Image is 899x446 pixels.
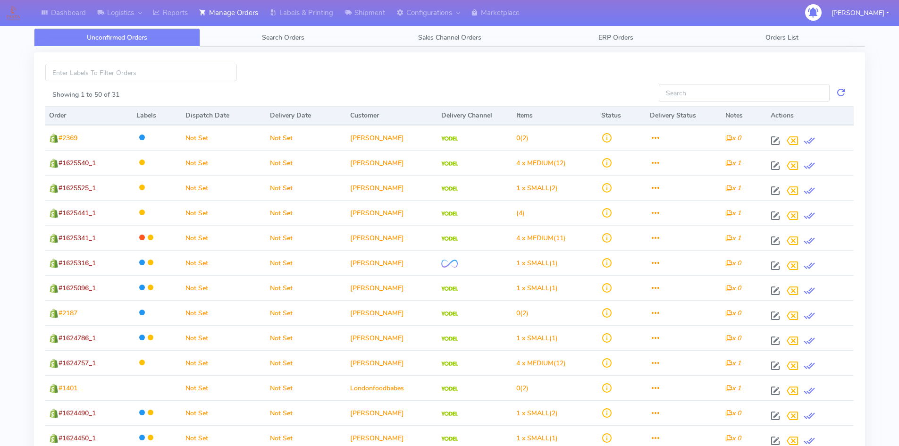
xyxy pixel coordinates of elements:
[646,106,722,125] th: Delivery Status
[266,325,346,350] td: Not Set
[516,184,558,193] span: (2)
[346,250,437,275] td: [PERSON_NAME]
[59,384,77,393] span: #1401
[346,106,437,125] th: Customer
[182,150,266,175] td: Not Set
[266,200,346,225] td: Not Set
[59,434,96,443] span: #1624450_1
[346,225,437,250] td: [PERSON_NAME]
[346,175,437,200] td: [PERSON_NAME]
[59,134,77,143] span: #2369
[725,234,741,243] i: x 1
[266,275,346,300] td: Not Set
[722,106,767,125] th: Notes
[182,225,266,250] td: Not Set
[516,409,558,418] span: (2)
[346,325,437,350] td: [PERSON_NAME]
[516,159,566,168] span: (12)
[516,284,549,293] span: 1 x SMALL
[182,125,266,150] td: Not Set
[34,28,865,47] ul: Tabs
[441,387,458,391] img: Yodel
[598,33,633,42] span: ERP Orders
[725,309,741,318] i: x 0
[59,159,96,168] span: #1625540_1
[266,106,346,125] th: Delivery Date
[441,161,458,166] img: Yodel
[346,375,437,400] td: Londonfoodbabes
[346,125,437,150] td: [PERSON_NAME]
[516,309,529,318] span: (2)
[182,375,266,400] td: Not Set
[516,334,558,343] span: (1)
[437,106,513,125] th: Delivery Channel
[182,250,266,275] td: Not Set
[346,350,437,375] td: [PERSON_NAME]
[516,309,520,318] span: 0
[346,150,437,175] td: [PERSON_NAME]
[346,200,437,225] td: [PERSON_NAME]
[441,236,458,241] img: Yodel
[765,33,798,42] span: Orders List
[516,284,558,293] span: (1)
[725,384,741,393] i: x 1
[182,300,266,325] td: Not Set
[441,437,458,441] img: Yodel
[266,250,346,275] td: Not Set
[725,184,741,193] i: x 1
[52,90,119,100] label: Showing 1 to 50 of 31
[182,350,266,375] td: Not Set
[516,209,525,218] span: (4)
[266,300,346,325] td: Not Set
[441,260,458,268] img: OnFleet
[266,125,346,150] td: Not Set
[725,284,741,293] i: x 0
[516,184,549,193] span: 1 x SMALL
[441,362,458,366] img: Yodel
[441,186,458,191] img: Yodel
[516,259,549,268] span: 1 x SMALL
[182,275,266,300] td: Not Set
[516,384,529,393] span: (2)
[59,184,96,193] span: #1625525_1
[262,33,304,42] span: Search Orders
[441,136,458,141] img: Yodel
[516,384,520,393] span: 0
[725,209,741,218] i: x 1
[441,311,458,316] img: Yodel
[59,309,77,318] span: #2187
[725,434,741,443] i: x 0
[725,159,741,168] i: x 1
[516,409,549,418] span: 1 x SMALL
[516,434,549,443] span: 1 x SMALL
[182,400,266,425] td: Not Set
[59,284,96,293] span: #1625096_1
[516,234,566,243] span: (11)
[441,412,458,416] img: Yodel
[418,33,481,42] span: Sales Channel Orders
[266,150,346,175] td: Not Set
[182,325,266,350] td: Not Set
[59,334,96,343] span: #1624786_1
[182,175,266,200] td: Not Set
[513,106,597,125] th: Items
[516,134,520,143] span: 0
[59,209,96,218] span: #1625441_1
[441,337,458,341] img: Yodel
[59,409,96,418] span: #1624490_1
[725,134,741,143] i: x 0
[516,259,558,268] span: (1)
[441,211,458,216] img: Yodel
[725,259,741,268] i: x 0
[516,359,554,368] span: 4 x MEDIUM
[516,134,529,143] span: (2)
[516,359,566,368] span: (12)
[59,259,96,268] span: #1625316_1
[266,225,346,250] td: Not Set
[516,334,549,343] span: 1 x SMALL
[516,234,554,243] span: 4 x MEDIUM
[441,286,458,291] img: Yodel
[133,106,182,125] th: Labels
[266,175,346,200] td: Not Set
[182,200,266,225] td: Not Set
